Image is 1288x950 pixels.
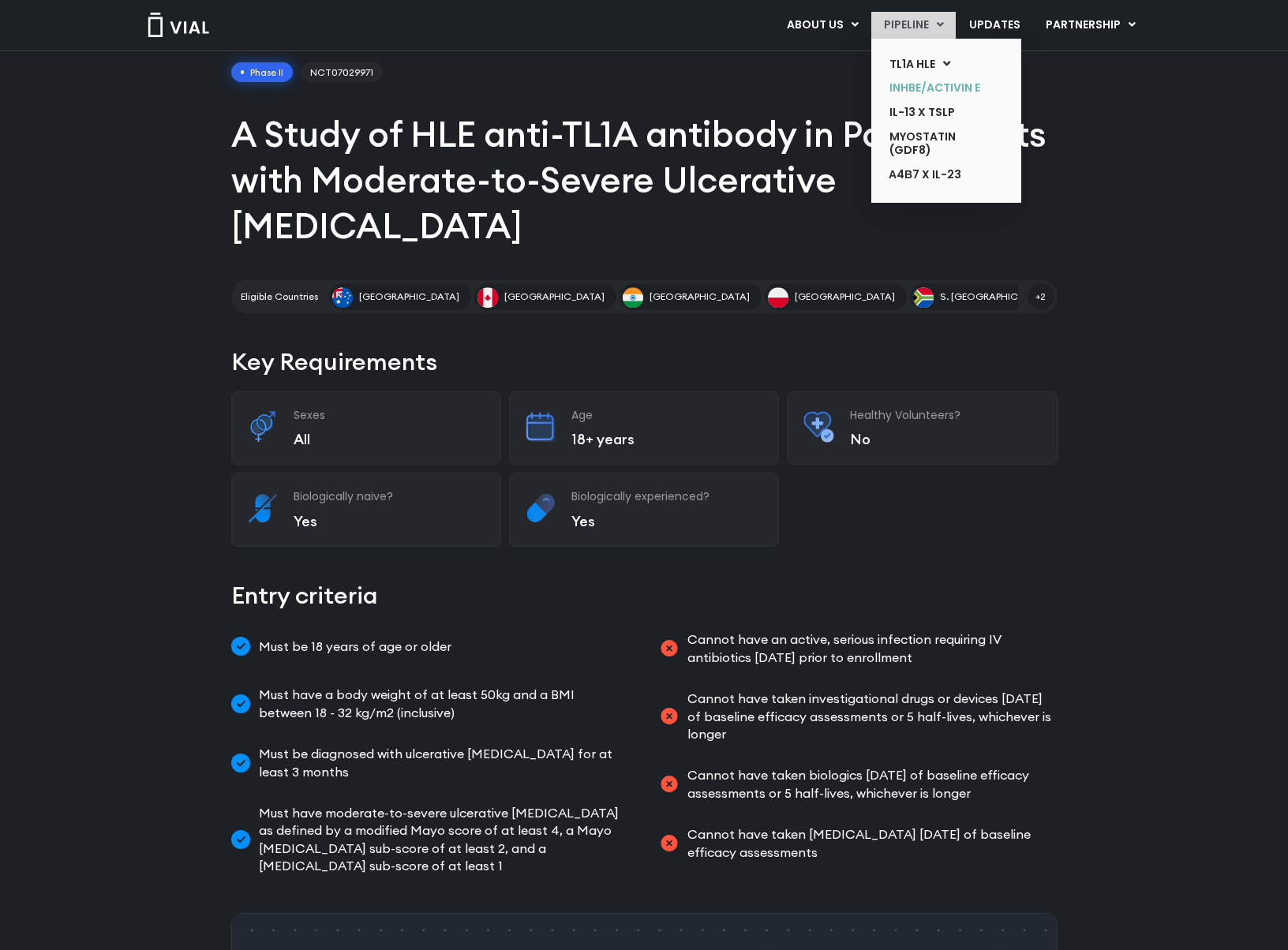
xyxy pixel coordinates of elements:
[255,686,629,721] span: Must have a body weight of at least 50kg and a BMI between 18 - 32 kg/m2 (inclusive)
[957,12,1032,39] a: UPDATES
[850,408,1041,422] h3: Healthy Volunteers?
[504,290,605,304] span: [GEOGRAPHIC_DATA]
[359,290,459,304] span: [GEOGRAPHIC_DATA]
[623,287,643,308] img: India
[231,111,1058,249] h1: A Study of HLE anti-TL1A antibody in Participants with Moderate-to-Severe Ulcerative [MEDICAL_DATA]
[255,745,629,780] span: Must be diagnosed with ulcerative [MEDICAL_DATA] for at least 3 months
[877,52,992,77] a: TL1A HLEMenu Toggle
[1033,12,1148,39] a: PARTNERSHIPMenu Toggle
[683,825,1058,861] span: Cannot have taken [MEDICAL_DATA] [DATE] of baseline efficacy assessments
[147,13,210,37] img: Vial Logo
[571,408,762,422] h3: Age
[571,512,762,530] p: Yes
[571,489,762,503] h3: Biologically experienced?
[795,290,895,304] span: [GEOGRAPHIC_DATA]
[255,630,451,662] span: Must be 18 years of age or older
[877,100,992,125] a: IL-13 x TSLP
[877,76,992,100] a: INHBE/ACTIVIN E
[301,62,383,83] span: NCT07029971
[294,430,485,448] p: All
[871,12,956,39] a: PIPELINEMenu Toggle
[231,345,1058,379] h2: Key Requirements
[774,12,871,39] a: ABOUT USMenu Toggle
[683,630,1058,666] span: Cannot have an active, serious infection requiring IV antibiotics [DATE] prior to enrollment
[683,766,1058,802] span: Cannot have taken biologics [DATE] of baseline efficacy assessments or 5 half-lives, whichever is...
[294,512,485,530] p: Yes
[650,290,750,304] span: [GEOGRAPHIC_DATA]
[231,62,294,83] span: Phase II
[477,287,498,308] img: Canada
[850,430,1041,448] p: No
[231,578,1058,612] h2: Entry criteria
[913,287,934,308] img: S. Africa
[241,290,318,304] h2: Eligible Countries
[255,804,629,875] span: Must have moderate-to-severe ulcerative [MEDICAL_DATA] as defined by a modified Mayo score of at ...
[877,125,992,163] a: MYOSTATIN (GDF8)
[940,290,1051,304] span: S. [GEOGRAPHIC_DATA]
[768,287,788,308] img: Poland
[683,690,1058,742] span: Cannot have taken investigational drugs or devices [DATE] of baseline efficacy assessments or 5 h...
[294,408,485,422] h3: Sexes
[332,287,353,308] img: Australia
[877,163,992,188] a: α4β7 x IL-23
[1028,283,1054,310] span: +2
[571,430,762,448] p: 18+ years
[294,489,485,503] h3: Biologically naive?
